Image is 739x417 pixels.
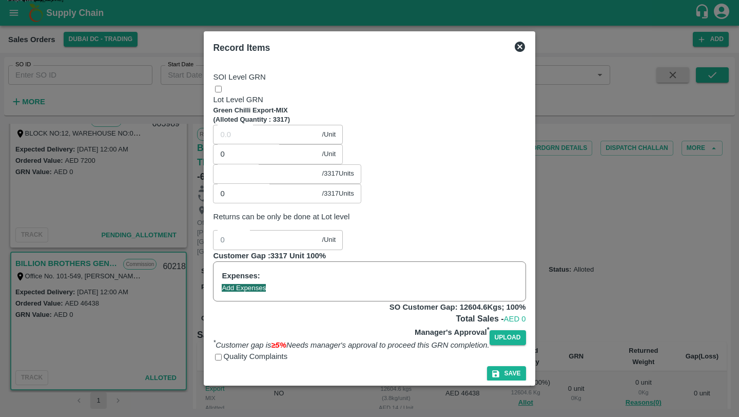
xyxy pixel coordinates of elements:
span: Expenses: [222,272,260,280]
span: / 3317 Units [322,169,354,179]
span: /Unit [322,149,336,159]
i: Customer gap is Needs manager's approval to proceed this GRN completion. [213,341,489,349]
p: (Alloted Quantity : 3317 ) [213,115,361,125]
p: Returns can be only be done at Lot level [213,211,361,222]
span: 3317 Unit 100 % [270,252,326,260]
input: Final Price [213,230,318,250]
span: Quality Complaints [223,352,287,361]
input: Quality Complaints [215,354,222,361]
b: Total Sales - [456,314,526,323]
span: ≥5% [271,341,286,349]
span: Customer Gap : [213,252,270,260]
span: /Unit [322,235,336,245]
b: SO Customer Gap: [390,303,458,311]
span: / 3317 Units [322,189,354,199]
b: Record Items [213,43,270,53]
span: AED 0 [504,315,526,323]
p: SOI Level GRN [213,71,526,83]
input: 0.0 [213,125,318,144]
input: 0 [213,184,318,203]
p: Green Chilli Export-MIX [213,106,361,116]
b: Manager's Approval [415,328,490,336]
p: Lot Level GRN [213,94,526,105]
button: Save [487,366,526,381]
span: /Unit [322,130,336,140]
span: 12604.6 Kgs; 100 % [460,303,526,311]
span: Upload [490,330,526,345]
